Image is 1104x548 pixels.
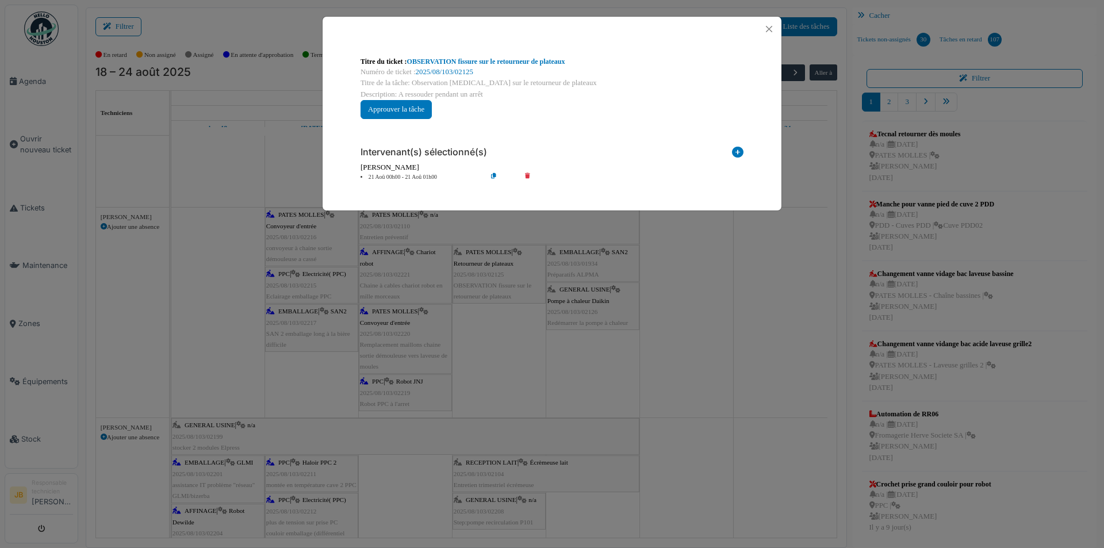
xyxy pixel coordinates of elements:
button: Approuver la tâche [361,100,432,119]
div: Description: A ressouder pendant un arrêt [361,89,743,100]
i: Ajouter [732,147,743,162]
div: Titre de la tâche: Observation [MEDICAL_DATA] sur le retourneur de plateaux [361,78,743,89]
li: 21 Aoû 00h00 - 21 Aoû 01h00 [355,173,486,182]
div: Numéro de ticket : [361,67,743,78]
h6: Intervenant(s) sélectionné(s) [361,147,487,158]
div: Titre du ticket : [361,56,743,67]
button: Close [761,21,777,37]
a: 2025/08/103/02125 [416,68,473,76]
a: OBSERVATION fissure sur le retourneur de plateaux [407,58,565,66]
div: [PERSON_NAME] [361,162,743,173]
